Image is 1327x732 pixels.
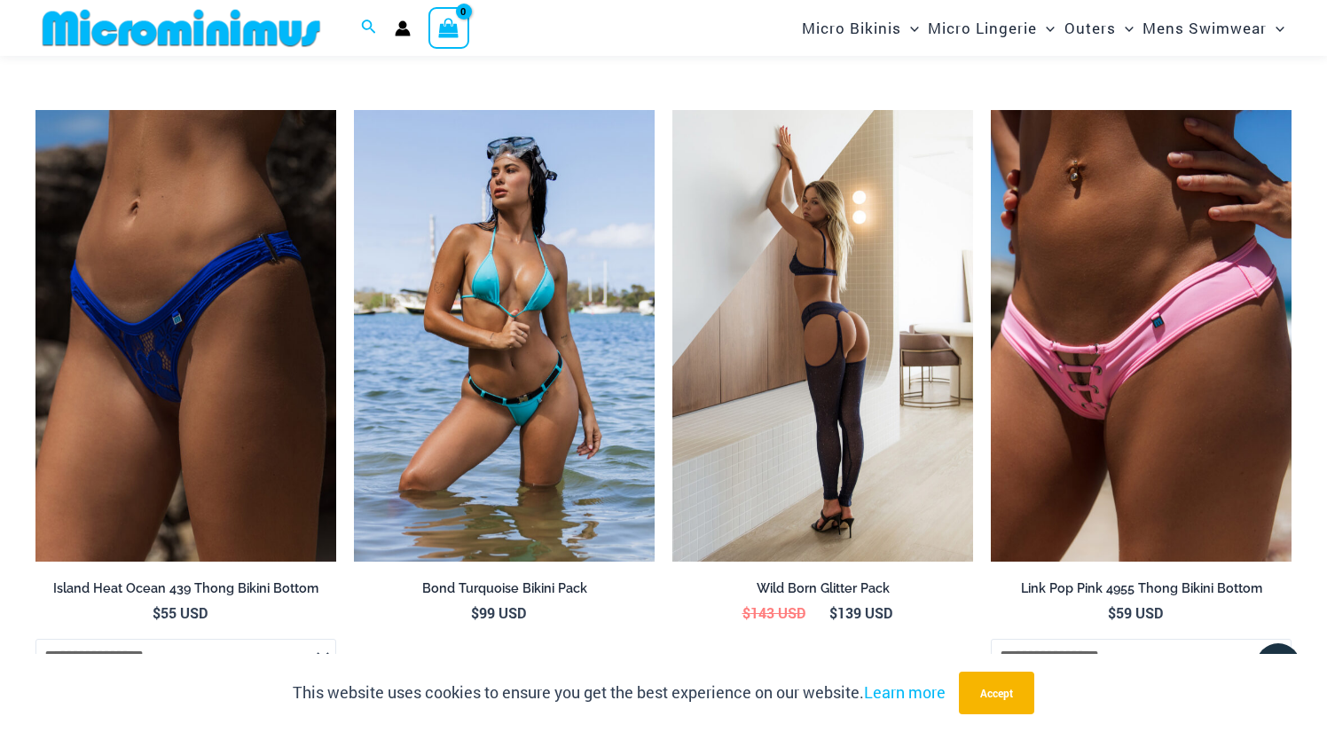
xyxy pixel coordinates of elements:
[1138,5,1289,51] a: Mens SwimwearMenu ToggleMenu Toggle
[471,603,479,622] span: $
[35,110,336,562] a: Island Heat Ocean 439 Bottom 01Island Heat Ocean 439 Bottom 02Island Heat Ocean 439 Bottom 02
[991,580,1292,597] h2: Link Pop Pink 4955 Thong Bikini Bottom
[672,110,973,562] img: Wild Born Glitter Ink 1122 Top 605 Bottom 552 Tights 05
[991,110,1292,562] img: Link Pop Pink 4955 Bottom 01
[802,5,901,51] span: Micro Bikinis
[1116,5,1134,51] span: Menu Toggle
[428,7,469,48] a: View Shopping Cart, empty
[35,580,336,603] a: Island Heat Ocean 439 Thong Bikini Bottom
[153,603,161,622] span: $
[354,580,655,597] h2: Bond Turquoise Bikini Pack
[672,110,973,562] a: Wild Born Glitter Ink 1122 Top 605 Bottom 552 Tights 02Wild Born Glitter Ink 1122 Top 605 Bottom ...
[742,603,805,622] bdi: 143 USD
[361,17,377,40] a: Search icon link
[354,110,655,562] img: Bond Turquoise 312 Top 492 Bottom 02
[471,603,526,622] bdi: 99 USD
[797,5,923,51] a: Micro BikinisMenu ToggleMenu Toggle
[395,20,411,36] a: Account icon link
[795,3,1292,53] nav: Site Navigation
[1142,5,1267,51] span: Mens Swimwear
[35,580,336,597] h2: Island Heat Ocean 439 Thong Bikini Bottom
[928,5,1037,51] span: Micro Lingerie
[35,110,336,562] img: Island Heat Ocean 439 Bottom 01
[1267,5,1284,51] span: Menu Toggle
[829,603,837,622] span: $
[1037,5,1055,51] span: Menu Toggle
[1108,603,1116,622] span: $
[864,681,946,703] a: Learn more
[153,603,208,622] bdi: 55 USD
[991,580,1292,603] a: Link Pop Pink 4955 Thong Bikini Bottom
[923,5,1059,51] a: Micro LingerieMenu ToggleMenu Toggle
[1060,5,1138,51] a: OutersMenu ToggleMenu Toggle
[293,680,946,706] p: This website uses cookies to ensure you get the best experience on our website.
[354,110,655,562] a: Bond Turquoise 312 Top 492 Bottom 02Bond Turquoise 312 Top 492 Bottom 03Bond Turquoise 312 Top 49...
[829,603,892,622] bdi: 139 USD
[672,580,973,597] h2: Wild Born Glitter Pack
[672,580,973,603] a: Wild Born Glitter Pack
[901,5,919,51] span: Menu Toggle
[991,110,1292,562] a: Link Pop Pink 4955 Bottom 01Link Pop Pink 4955 Bottom 02Link Pop Pink 4955 Bottom 02
[1108,603,1163,622] bdi: 59 USD
[742,603,750,622] span: $
[959,672,1034,714] button: Accept
[354,580,655,603] a: Bond Turquoise Bikini Pack
[35,8,327,48] img: MM SHOP LOGO FLAT
[1064,5,1116,51] span: Outers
